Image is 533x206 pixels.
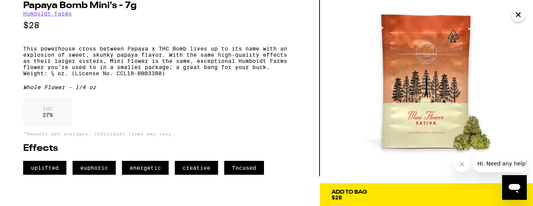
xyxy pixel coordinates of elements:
span: energetic [122,161,169,175]
h2: Effects [23,144,296,153]
span: focused [224,161,264,175]
p: *Amounts are averages, individual items may vary. [23,131,296,136]
div: Whole Flower - 1/4 oz [23,84,296,90]
p: This powerhouse cross between Papaya x THC Bomb lives up to its name with an explosion of sweet, ... [23,46,296,76]
span: Hi. Need any help? [5,5,56,12]
span: $28 [332,194,342,201]
button: Close [511,8,525,22]
iframe: Message from company [473,155,527,172]
h2: Papaya Bomb Mini's - 7g [23,1,296,10]
iframe: Close message [454,157,470,172]
a: Humboldt Farms [23,10,72,17]
p: $28 [23,20,296,30]
span: uplifted [23,161,66,175]
iframe: Button to launch messaging window [502,175,527,200]
span: euphoric [73,161,116,175]
div: 27 % [23,98,72,126]
span: creative [175,161,218,175]
p: THC [42,106,53,112]
div: Add To Bag [332,189,367,195]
